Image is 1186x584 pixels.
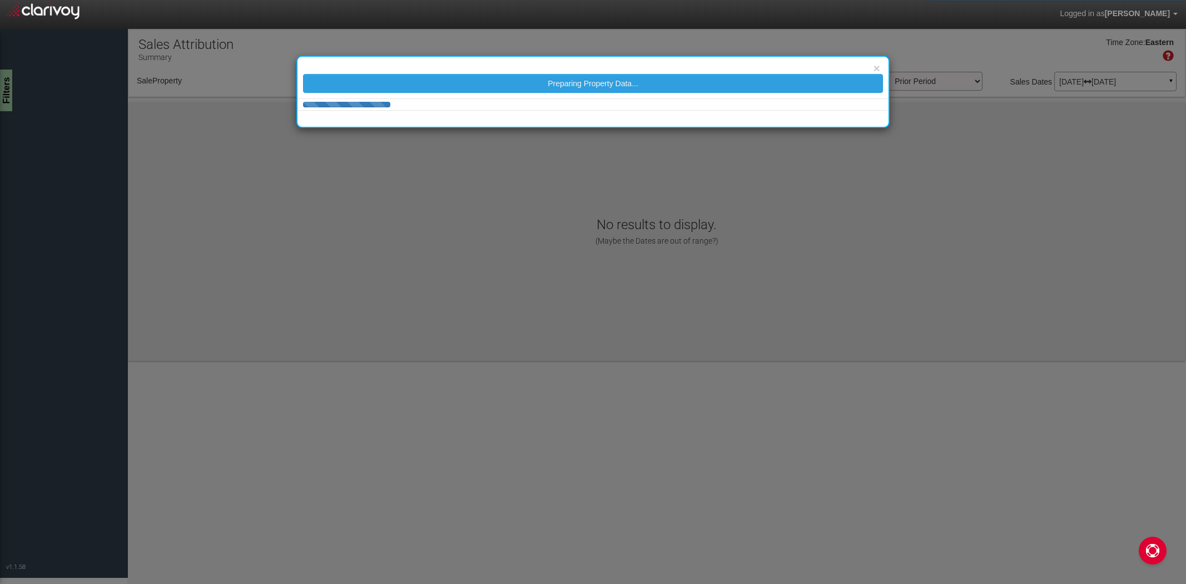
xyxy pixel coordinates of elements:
[873,62,880,74] button: ×
[303,74,883,93] button: Preparing Property Data...
[1051,1,1186,27] a: Logged in as[PERSON_NAME]
[548,79,638,88] span: Preparing Property Data...
[1105,9,1170,18] span: [PERSON_NAME]
[1060,9,1104,18] span: Logged in as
